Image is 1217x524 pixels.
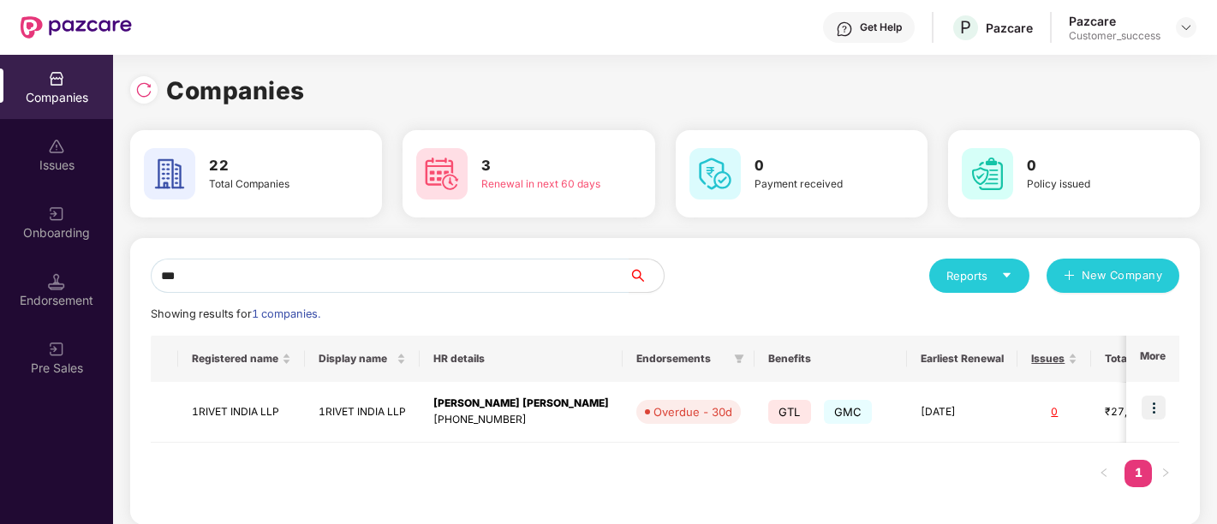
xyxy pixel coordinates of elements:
[946,267,1012,284] div: Reports
[907,382,1017,443] td: [DATE]
[960,17,971,38] span: P
[48,205,65,223] img: svg+xml;base64,PHN2ZyB3aWR0aD0iMjAiIGhlaWdodD0iMjAiIHZpZXdCb3g9IjAgMCAyMCAyMCIgZmlsbD0ibm9uZSIgeG...
[1105,352,1178,366] span: Total Premium
[755,155,880,177] h3: 0
[689,148,741,199] img: svg+xml;base64,PHN2ZyB4bWxucz0iaHR0cDovL3d3dy53My5vcmcvMjAwMC9zdmciIHdpZHRoPSI2MCIgaGVpZ2h0PSI2MC...
[1152,460,1179,487] li: Next Page
[1069,13,1160,29] div: Pazcare
[135,81,152,98] img: svg+xml;base64,PHN2ZyBpZD0iUmVsb2FkLTMyeDMyIiB4bWxucz0iaHR0cDovL3d3dy53My5vcmcvMjAwMC9zdmciIHdpZH...
[48,70,65,87] img: svg+xml;base64,PHN2ZyBpZD0iQ29tcGFuaWVzIiB4bWxucz0iaHR0cDovL3d3dy53My5vcmcvMjAwMC9zdmciIHdpZHRoPS...
[209,176,334,193] div: Total Companies
[1125,460,1152,485] a: 1
[860,21,902,34] div: Get Help
[1064,270,1075,283] span: plus
[178,336,305,382] th: Registered name
[1047,259,1179,293] button: plusNew Company
[21,16,132,39] img: New Pazcare Logo
[653,403,732,420] div: Overdue - 30d
[1001,270,1012,281] span: caret-down
[433,396,609,412] div: [PERSON_NAME] [PERSON_NAME]
[734,354,744,364] span: filter
[907,336,1017,382] th: Earliest Renewal
[629,269,664,283] span: search
[319,352,393,366] span: Display name
[1126,336,1179,382] th: More
[1069,29,1160,43] div: Customer_success
[1031,404,1077,420] div: 0
[151,307,320,320] span: Showing results for
[731,348,748,369] span: filter
[1105,404,1190,420] div: ₹27,09,549.04
[1125,460,1152,487] li: 1
[629,259,665,293] button: search
[209,155,334,177] h3: 22
[962,148,1013,199] img: svg+xml;base64,PHN2ZyB4bWxucz0iaHR0cDovL3d3dy53My5vcmcvMjAwMC9zdmciIHdpZHRoPSI2MCIgaGVpZ2h0PSI2MC...
[48,273,65,290] img: svg+xml;base64,PHN2ZyB3aWR0aD0iMTQuNSIgaGVpZ2h0PSIxNC41IiB2aWV3Qm94PSIwIDAgMTYgMTYiIGZpbGw9Im5vbm...
[1082,267,1163,284] span: New Company
[755,336,907,382] th: Benefits
[1090,460,1118,487] button: left
[166,72,305,110] h1: Companies
[755,176,880,193] div: Payment received
[836,21,853,38] img: svg+xml;base64,PHN2ZyBpZD0iSGVscC0zMngzMiIgeG1sbnM9Imh0dHA6Ly93d3cudzMub3JnLzIwMDAvc3ZnIiB3aWR0aD...
[1027,155,1152,177] h3: 0
[986,20,1033,36] div: Pazcare
[305,382,420,443] td: 1RIVET INDIA LLP
[1017,336,1091,382] th: Issues
[178,382,305,443] td: 1RIVET INDIA LLP
[1099,467,1109,478] span: left
[636,352,727,366] span: Endorsements
[305,336,420,382] th: Display name
[144,148,195,199] img: svg+xml;base64,PHN2ZyB4bWxucz0iaHR0cDovL3d3dy53My5vcmcvMjAwMC9zdmciIHdpZHRoPSI2MCIgaGVpZ2h0PSI2MC...
[1090,460,1118,487] li: Previous Page
[252,307,320,320] span: 1 companies.
[481,176,606,193] div: Renewal in next 60 days
[192,352,278,366] span: Registered name
[420,336,623,382] th: HR details
[768,400,811,424] span: GTL
[1152,460,1179,487] button: right
[1091,336,1204,382] th: Total Premium
[1179,21,1193,34] img: svg+xml;base64,PHN2ZyBpZD0iRHJvcGRvd24tMzJ4MzIiIHhtbG5zPSJodHRwOi8vd3d3LnczLm9yZy8yMDAwL3N2ZyIgd2...
[433,412,609,428] div: [PHONE_NUMBER]
[1031,352,1065,366] span: Issues
[1160,467,1171,478] span: right
[1142,396,1166,420] img: icon
[481,155,606,177] h3: 3
[48,138,65,155] img: svg+xml;base64,PHN2ZyBpZD0iSXNzdWVzX2Rpc2FibGVkIiB4bWxucz0iaHR0cDovL3d3dy53My5vcmcvMjAwMC9zdmciIH...
[416,148,468,199] img: svg+xml;base64,PHN2ZyB4bWxucz0iaHR0cDovL3d3dy53My5vcmcvMjAwMC9zdmciIHdpZHRoPSI2MCIgaGVpZ2h0PSI2MC...
[824,400,873,424] span: GMC
[1027,176,1152,193] div: Policy issued
[48,341,65,358] img: svg+xml;base64,PHN2ZyB3aWR0aD0iMjAiIGhlaWdodD0iMjAiIHZpZXdCb3g9IjAgMCAyMCAyMCIgZmlsbD0ibm9uZSIgeG...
